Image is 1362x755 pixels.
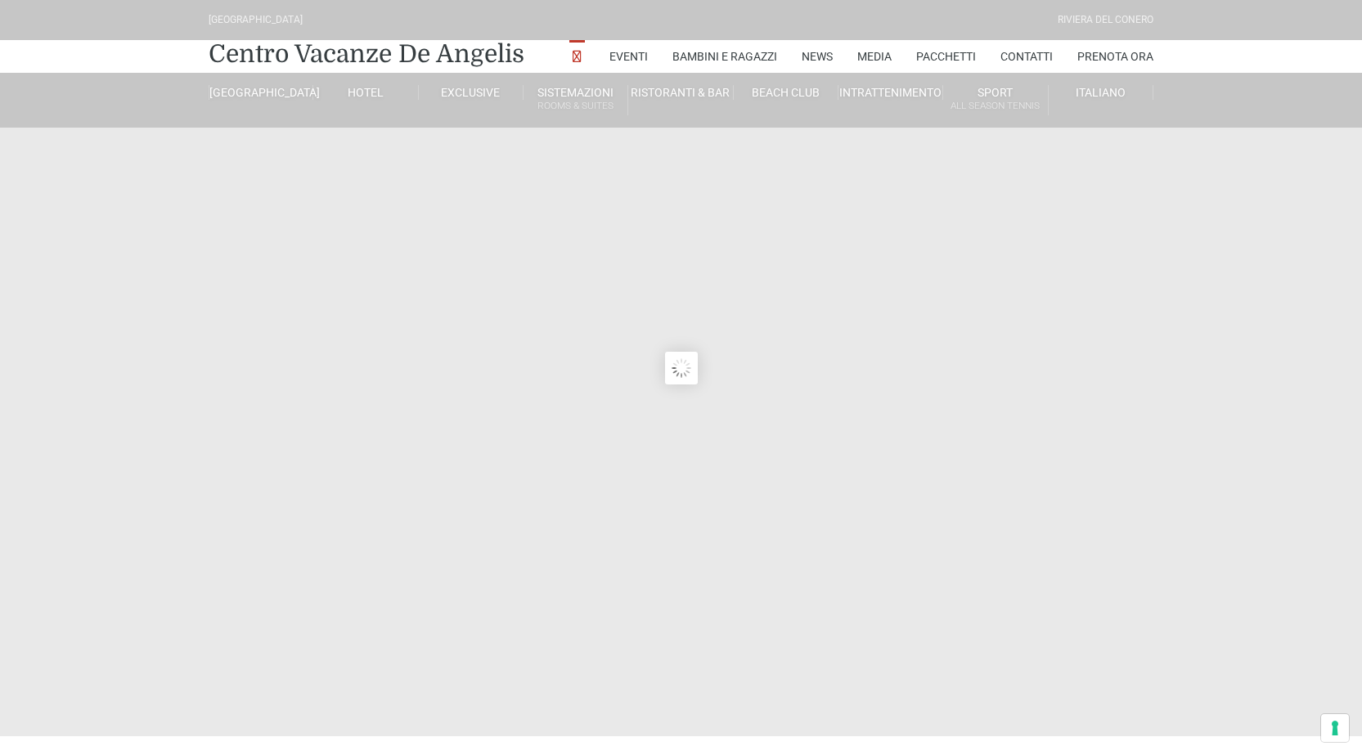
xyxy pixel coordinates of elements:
[943,98,1047,114] small: All Season Tennis
[943,85,1048,115] a: SportAll Season Tennis
[1000,40,1053,73] a: Contatti
[1077,40,1153,73] a: Prenota Ora
[209,85,313,100] a: [GEOGRAPHIC_DATA]
[1049,85,1153,100] a: Italiano
[209,38,524,70] a: Centro Vacanze De Angelis
[802,40,833,73] a: News
[524,85,628,115] a: SistemazioniRooms & Suites
[1076,86,1126,99] span: Italiano
[838,85,943,100] a: Intrattenimento
[857,40,892,73] a: Media
[916,40,976,73] a: Pacchetti
[1321,714,1349,742] button: Le tue preferenze relative al consenso per le tecnologie di tracciamento
[628,85,733,100] a: Ristoranti & Bar
[524,98,627,114] small: Rooms & Suites
[609,40,648,73] a: Eventi
[209,12,303,28] div: [GEOGRAPHIC_DATA]
[419,85,524,100] a: Exclusive
[1058,12,1153,28] div: Riviera Del Conero
[313,85,418,100] a: Hotel
[672,40,777,73] a: Bambini e Ragazzi
[734,85,838,100] a: Beach Club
